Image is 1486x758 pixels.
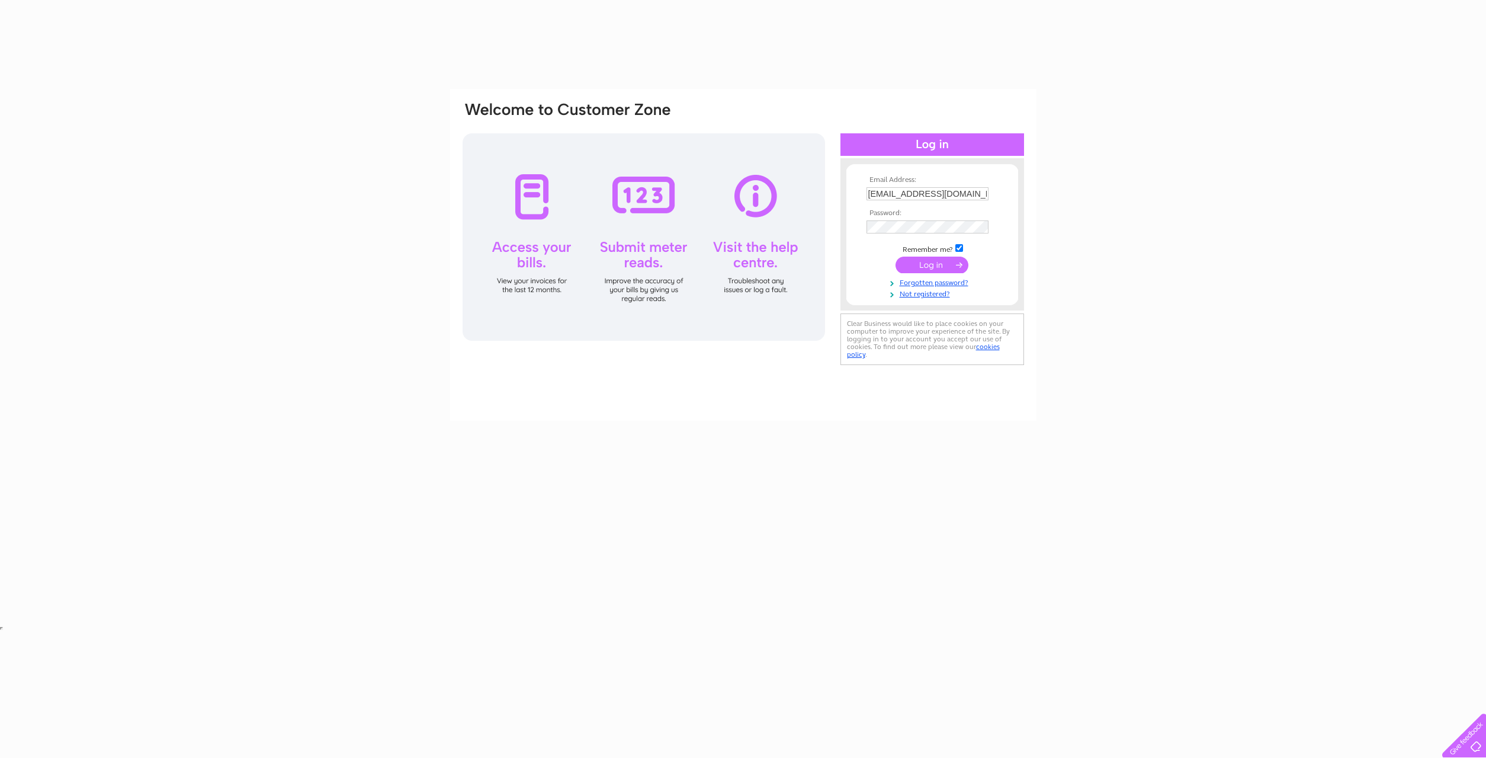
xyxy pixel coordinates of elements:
[840,314,1024,365] div: Clear Business would like to place cookies on your computer to improve your experience of the sit...
[866,276,1001,287] a: Forgotten password?
[866,287,1001,299] a: Not registered?
[896,257,968,273] input: Submit
[864,176,1001,184] th: Email Address:
[864,242,1001,254] td: Remember me?
[847,343,1000,359] a: cookies policy
[864,209,1001,218] th: Password:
